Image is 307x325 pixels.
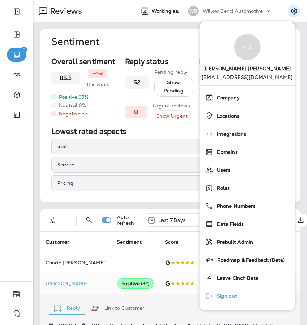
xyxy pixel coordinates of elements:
a: Domains [202,145,292,159]
a: Roadmap & Feedback (Beta) [202,253,292,267]
span: Roles [213,185,230,191]
span: ( 82 ) [141,281,150,287]
p: Neutral: 0 % [59,102,86,109]
p: Pending reply [154,69,194,75]
button: Sentiment [46,29,306,54]
td: -- [111,252,160,273]
h3: 85.5 [60,75,72,81]
span: Leave Cinch Beta [213,275,258,281]
h1: Sentiment [51,36,99,47]
span: Integrations [213,131,246,137]
h2: Highest rated aspects [199,57,289,66]
span: Company [213,95,240,101]
span: Customer [46,239,69,245]
p: Auto refresh [117,215,134,226]
p: Positive: 97 % [59,93,88,100]
button: Integrations [200,125,295,143]
button: Show Urgent [153,110,191,122]
p: [EMAIL_ADDRESS][DOMAIN_NAME] [202,74,292,85]
span: Sign out [213,293,237,299]
button: Sign out [200,287,295,305]
p: [PERSON_NAME] [46,281,106,286]
span: Phone Numbers [213,203,256,209]
p: Negative: 3 % [59,110,89,117]
a: Data Fields [202,217,292,231]
span: Working as: [152,8,181,14]
div: Positive [117,278,154,289]
a: M A[PERSON_NAME] [PERSON_NAME] [EMAIL_ADDRESS][DOMAIN_NAME] [200,27,295,85]
div: WB [188,6,199,16]
a: Integrations [202,127,292,141]
button: Company [200,89,295,107]
a: Prebuilt Admin [202,235,292,249]
button: Prebuilt Admin [200,233,295,251]
button: Expand Sidebar [7,4,26,18]
button: Locations [200,107,295,125]
button: Leave Cinch Beta [200,269,295,287]
button: Search Reviews [82,213,96,227]
p: Staff [57,144,269,149]
button: Link to Customer [86,296,150,321]
h3: 52 [133,79,140,86]
p: Urgent reviews [153,102,191,109]
p: Conde [PERSON_NAME] [46,260,106,265]
p: Last 7 Days [158,217,186,223]
button: Roles [200,179,295,197]
p: Reviews [47,6,82,16]
button: Reply [49,296,86,321]
span: Users [213,167,231,173]
a: Roles [202,181,292,195]
p: Pricing [57,180,268,186]
a: Locations [202,109,292,123]
button: Domains [200,143,295,161]
span: Roadmap & Feedback (Beta) [214,257,285,263]
button: Filters [46,213,60,227]
a: Company [202,91,292,105]
span: [PERSON_NAME] [PERSON_NAME] [203,60,291,74]
h2: Reply status [125,57,193,66]
h2: Lowest rated aspects [51,127,289,136]
span: Customer [46,239,78,245]
span: Sentiment [117,239,151,245]
span: Data Fields [213,221,244,227]
h2: Overall sentiment [51,57,120,66]
span: Score [165,239,187,245]
button: Data Fields [200,215,295,233]
button: Users [200,161,295,179]
div: M A [234,34,260,60]
span: Prebuilt Admin [213,239,253,245]
div: Sentiment [40,54,300,202]
span: Score [165,239,178,245]
button: Show Pending [154,77,194,97]
div: Click to view Customer Drawer [46,281,106,286]
a: Phone Numbers [202,199,292,213]
p: -3 [97,70,103,77]
button: Phone Numbers [200,197,295,215]
p: Willow Bend Automotive [203,8,263,14]
p: This week [86,81,109,88]
a: Users [202,163,292,177]
span: Locations [213,113,239,119]
h3: 0 [133,109,139,115]
button: Settings [288,5,300,17]
button: Roadmap & Feedback (Beta) [200,251,295,269]
p: Service [57,162,268,168]
span: Domains [213,149,238,155]
span: Sentiment [117,239,142,245]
